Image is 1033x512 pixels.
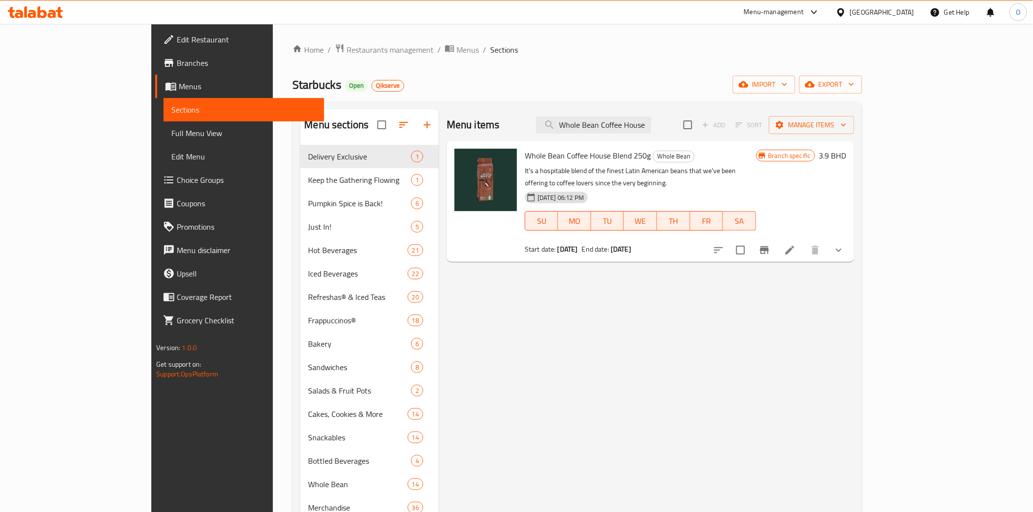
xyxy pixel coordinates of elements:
[408,268,423,279] div: items
[769,116,854,134] button: Manage items
[733,76,795,94] button: import
[308,432,407,443] span: Snackables
[412,176,423,185] span: 1
[308,385,411,396] div: Salads & Fruit Pots
[408,291,423,303] div: items
[582,243,609,256] span: End date:
[182,341,197,354] span: 1.0.0
[727,214,752,228] span: SA
[164,121,324,145] a: Full Menu View
[328,44,331,56] li: /
[308,174,411,186] span: Keep the Gathering Flowing
[412,386,423,395] span: 2
[304,118,369,132] h2: Menu sections
[155,238,324,262] a: Menu disclaimer
[156,341,180,354] span: Version:
[300,379,439,402] div: Salads & Fruit Pots2
[156,368,218,380] a: Support.OpsPlatform
[164,98,324,121] a: Sections
[155,75,324,98] a: Menus
[308,478,407,490] span: Whole Bean
[741,79,787,91] span: import
[177,268,316,279] span: Upsell
[300,262,439,285] div: Iced Beverages22
[372,81,404,90] span: Qikserve
[300,473,439,496] div: Whole Bean14
[335,43,434,56] a: Restaurants management
[591,211,624,231] button: TU
[408,293,423,302] span: 20
[300,402,439,426] div: Cakes, Cookies & More14
[562,214,587,228] span: MO
[764,151,815,160] span: Branch specific
[411,385,423,396] div: items
[345,80,368,92] div: Open
[308,244,407,256] span: Hot Beverages
[412,363,423,372] span: 8
[308,455,411,467] span: Bottled Beverages
[308,315,407,326] div: Frappuccinos®
[408,410,423,419] span: 14
[529,214,554,228] span: SU
[412,199,423,208] span: 6
[308,221,411,233] span: Just In!
[456,44,479,56] span: Menus
[155,168,324,192] a: Choice Groups
[595,214,620,228] span: TU
[483,44,486,56] li: /
[628,214,653,228] span: WE
[850,7,914,18] div: [GEOGRAPHIC_DATA]
[347,44,434,56] span: Restaurants management
[536,117,651,134] input: search
[411,338,423,350] div: items
[308,338,411,350] div: Bakery
[300,215,439,238] div: Just In!5
[678,115,698,135] span: Select section
[300,168,439,192] div: Keep the Gathering Flowing1
[408,316,423,325] span: 18
[155,28,324,51] a: Edit Restaurant
[177,315,316,326] span: Grocery Checklist
[753,238,776,262] button: Branch-specific-item
[694,214,720,228] span: FR
[156,358,201,371] span: Get support on:
[308,361,411,373] span: Sandwiches
[300,309,439,332] div: Frappuccinos®18
[804,238,827,262] button: delete
[698,118,729,133] span: Add item
[308,197,411,209] div: Pumpkin Spice is Back!
[308,291,407,303] span: Refreshas® & Iced Teas
[155,285,324,309] a: Coverage Report
[412,222,423,232] span: 5
[292,43,862,56] nav: breadcrumb
[525,148,651,163] span: Whole Bean Coffee House Blend 250g
[777,119,847,131] span: Manage items
[408,269,423,278] span: 22
[408,480,423,489] span: 14
[490,44,518,56] span: Sections
[408,478,423,490] div: items
[177,197,316,209] span: Coupons
[177,57,316,69] span: Branches
[833,244,845,256] svg: Show Choices
[308,408,407,420] div: Cakes, Cookies & More
[412,456,423,466] span: 4
[558,243,578,256] b: [DATE]
[300,192,439,215] div: Pumpkin Spice is Back!6
[300,285,439,309] div: Refreshas® & Iced Teas20
[653,151,694,162] span: Whole Bean
[177,291,316,303] span: Coverage Report
[300,332,439,355] div: Bakery6
[308,268,407,279] span: Iced Beverages
[827,238,850,262] button: show more
[707,238,730,262] button: sort-choices
[171,104,316,116] span: Sections
[744,6,804,18] div: Menu-management
[412,152,423,161] span: 1
[155,309,324,332] a: Grocery Checklist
